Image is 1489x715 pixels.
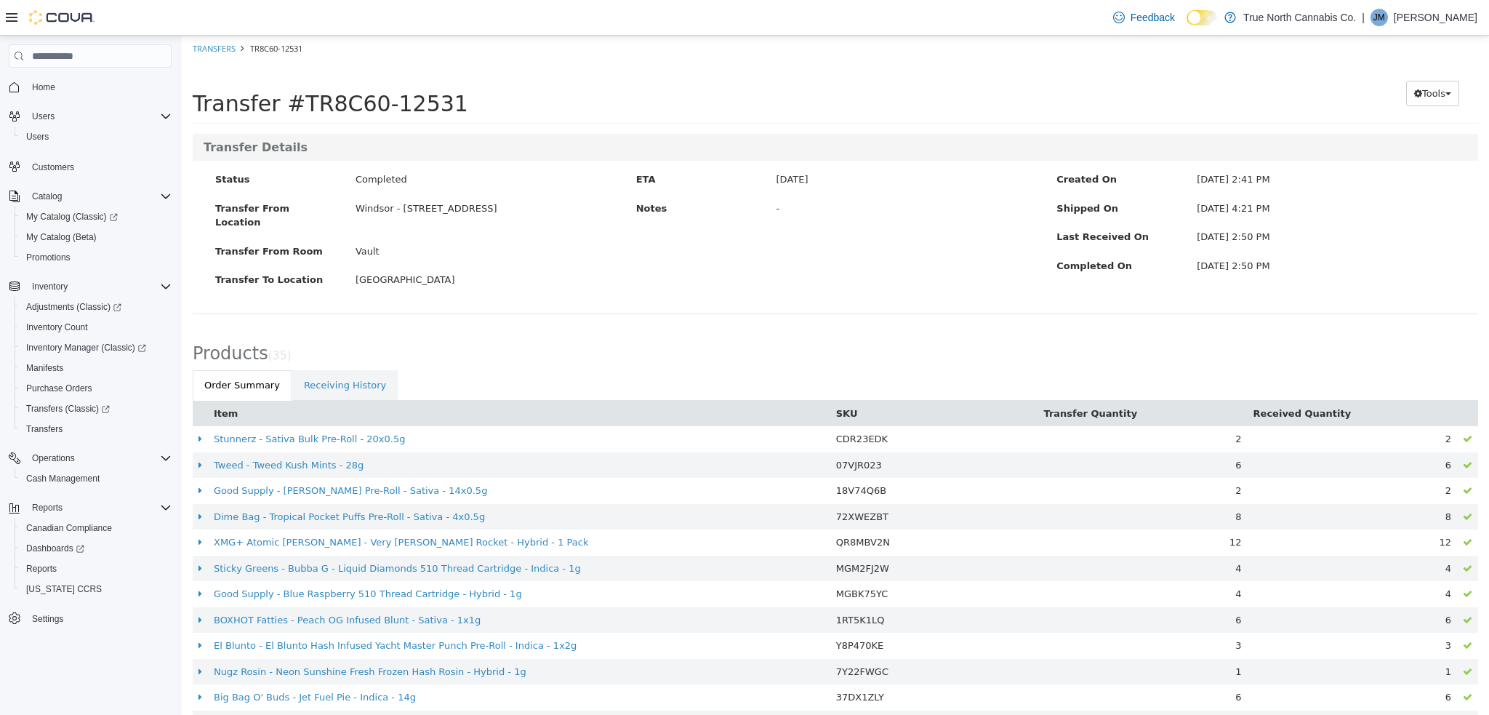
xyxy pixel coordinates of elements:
[11,308,87,328] span: Products
[654,656,702,667] span: 37DX1ZLY
[15,207,177,227] a: My Catalog (Classic)
[862,371,958,386] button: Transfer Quantity
[26,252,71,263] span: Promotions
[1053,450,1059,460] span: 2
[15,538,177,559] a: Dashboards
[22,105,1285,119] h3: Transfer Details
[91,313,105,327] span: 35
[11,7,54,18] a: Transfers
[26,522,112,534] span: Canadian Compliance
[15,518,177,538] button: Canadian Compliance
[1257,501,1269,512] span: 12
[26,79,61,96] a: Home
[20,580,108,598] a: [US_STATE] CCRS
[654,579,703,590] span: 1RT5K1LQ
[1053,553,1059,564] span: 4
[1264,579,1269,590] span: 6
[444,137,584,151] label: ETA
[20,560,172,578] span: Reports
[15,358,177,378] button: Manifests
[26,231,97,243] span: My Catalog (Beta)
[20,580,172,598] span: Washington CCRS
[20,339,172,356] span: Inventory Manager (Classic)
[26,131,49,143] span: Users
[26,211,118,223] span: My Catalog (Classic)
[15,247,177,268] button: Promotions
[26,78,172,96] span: Home
[3,498,177,518] button: Reports
[1004,137,1285,151] div: [DATE] 2:41 PM
[654,501,708,512] span: QR8MBV2N
[1264,656,1269,667] span: 6
[1264,424,1269,435] span: 6
[654,476,707,487] span: 72XWEZBT
[3,448,177,468] button: Operations
[15,227,177,247] button: My Catalog (Beta)
[654,527,707,538] span: MGM2FJ2W
[864,137,1004,151] label: Created On
[1240,52,1264,63] span: Tools
[654,631,707,642] span: 7Y22FWGC
[444,166,584,180] label: Notes
[20,519,172,537] span: Canadian Compliance
[20,470,172,487] span: Cash Management
[26,159,80,176] a: Customers
[15,399,177,419] a: Transfers (Classic)
[1053,579,1059,590] span: 6
[1053,398,1059,409] span: 2
[23,137,163,151] label: Status
[20,540,90,557] a: Dashboards
[20,470,105,487] a: Cash Management
[15,468,177,489] button: Cash Management
[1264,450,1269,460] span: 2
[26,108,60,125] button: Users
[1362,9,1365,26] p: |
[1264,527,1269,538] span: 4
[1004,223,1285,238] div: [DATE] 2:50 PM
[1370,9,1388,26] div: James Masek
[32,604,395,615] a: El Blunto - El Blunto Hash Infused Yacht Master Punch Pre-Roll - Indica - 1x2g
[32,613,63,625] span: Settings
[1264,631,1269,642] span: 1
[20,298,172,316] span: Adjustments (Classic)
[26,188,172,205] span: Catalog
[1131,10,1175,25] span: Feedback
[1264,604,1269,615] span: 3
[3,276,177,297] button: Inventory
[864,194,1004,209] label: Last Received On
[15,579,177,599] button: [US_STATE] CCRS
[3,156,177,177] button: Customers
[32,424,182,435] a: Tweed - Tweed Kush Mints - 28g
[15,127,177,147] button: Users
[11,335,110,365] a: Order Summary
[20,319,172,336] span: Inventory Count
[26,301,121,313] span: Adjustments (Classic)
[864,223,1004,238] label: Completed On
[654,424,700,435] span: 07VJR023
[1053,604,1059,615] span: 3
[15,337,177,358] a: Inventory Manager (Classic)
[1373,9,1385,26] span: JM
[26,278,172,295] span: Inventory
[111,335,216,365] a: Receiving History
[87,313,110,327] small: ( )
[20,380,98,397] a: Purchase Orders
[20,540,172,557] span: Dashboards
[9,71,172,667] nav: Complex example
[1224,45,1277,71] button: Tools
[20,359,172,377] span: Manifests
[1264,553,1269,564] span: 4
[1004,166,1285,180] div: [DATE] 4:21 PM
[32,450,305,460] a: Good Supply - [PERSON_NAME] Pre-Roll - Sativa - 14x0.5g
[3,186,177,207] button: Catalog
[26,278,73,295] button: Inventory
[26,383,92,394] span: Purchase Orders
[20,128,55,145] a: Users
[20,298,127,316] a: Adjustments (Classic)
[23,166,163,194] label: Transfer From Location
[20,560,63,578] a: Reports
[32,476,303,487] a: Dime Bag - Tropical Pocket Puffs Pre-Roll - Sativa - 4x0.5g
[20,380,172,397] span: Purchase Orders
[26,321,88,333] span: Inventory Count
[20,359,69,377] a: Manifests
